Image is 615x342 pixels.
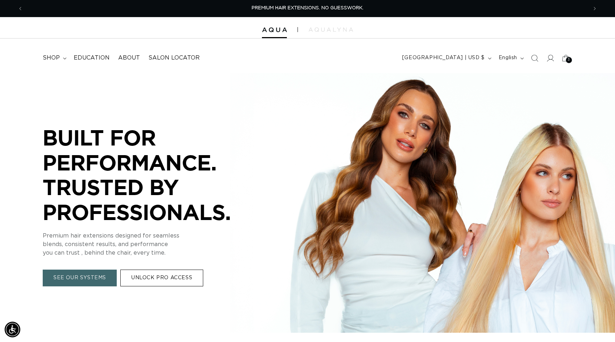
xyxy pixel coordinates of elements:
[527,50,542,66] summary: Search
[120,270,203,286] a: UNLOCK PRO ACCESS
[587,2,603,15] button: Next announcement
[43,240,256,249] p: blends, consistent results, and performance
[43,270,117,286] a: SEE OUR SYSTEMS
[12,2,28,15] button: Previous announcement
[38,50,69,66] summary: shop
[43,249,256,257] p: you can trust , behind the chair, every time.
[494,51,527,65] button: English
[43,54,60,62] span: shop
[43,231,256,240] p: Premium hair extensions designed for seamless
[499,54,517,62] span: English
[309,27,353,32] img: aqualyna.com
[568,57,570,63] span: 3
[398,51,494,65] button: [GEOGRAPHIC_DATA] | USD $
[579,308,615,342] iframe: Chat Widget
[402,54,485,62] span: [GEOGRAPHIC_DATA] | USD $
[69,50,114,66] a: Education
[5,322,20,337] div: Accessibility Menu
[114,50,144,66] a: About
[252,6,363,10] span: PREMIUM HAIR EXTENSIONS. NO GUESSWORK.
[144,50,204,66] a: Salon Locator
[43,125,256,224] p: BUILT FOR PERFORMANCE. TRUSTED BY PROFESSIONALS.
[262,27,287,32] img: Aqua Hair Extensions
[74,54,110,62] span: Education
[118,54,140,62] span: About
[148,54,200,62] span: Salon Locator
